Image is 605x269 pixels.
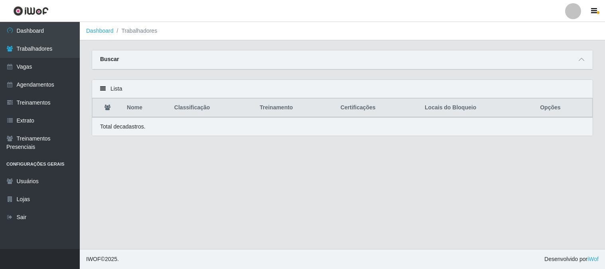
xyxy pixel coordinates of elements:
[544,255,599,263] span: Desenvolvido por
[86,256,101,262] span: IWOF
[336,99,420,117] th: Certificações
[169,99,255,117] th: Classificação
[122,99,169,117] th: Nome
[100,123,146,131] p: Total de cadastros.
[114,27,158,35] li: Trabalhadores
[420,99,535,117] th: Locais do Bloqueio
[80,22,605,40] nav: breadcrumb
[587,256,599,262] a: iWof
[535,99,592,117] th: Opções
[86,255,119,263] span: © 2025 .
[86,28,114,34] a: Dashboard
[100,56,119,62] strong: Buscar
[255,99,336,117] th: Treinamento
[92,80,593,98] div: Lista
[13,6,49,16] img: CoreUI Logo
